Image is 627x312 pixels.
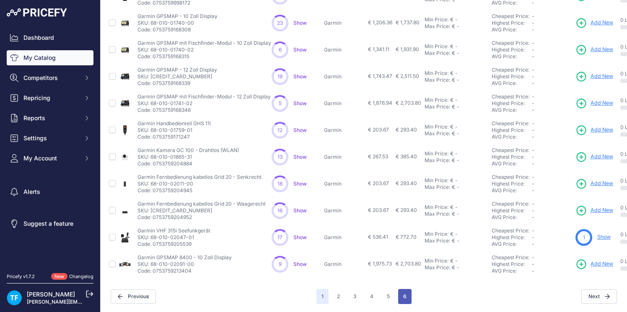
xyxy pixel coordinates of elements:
button: Go to page 5 [382,289,395,304]
div: Max Price: [425,103,450,110]
div: - [455,184,459,191]
div: Max Price: [425,184,450,191]
div: Max Price: [425,157,450,164]
span: - [532,127,534,133]
div: AVG Price: [492,134,532,140]
a: Show [293,234,307,240]
span: € 385.40 [396,153,417,160]
div: € [450,204,453,211]
p: Garmin Handbedienteil GHS 11i [137,120,211,127]
p: Garmin Kamera GC 100 - Drahtlos (WLAN) [137,147,239,154]
div: Min Price: [425,43,448,50]
div: - [453,150,458,157]
p: Garmin GPSMAP mit Fischfinder-Modul - 10 Zoll Display [137,40,271,46]
span: - [532,234,534,240]
a: Show [293,180,307,187]
p: Garmin [324,46,365,53]
div: Max Price: [425,211,450,217]
span: - [532,160,534,167]
span: 6 [279,46,282,53]
p: Garmin GPSMAP - 10 Zoll Display [137,13,218,20]
span: 1 [316,289,329,304]
span: 12 [277,127,282,134]
span: 5 [279,100,282,107]
span: 18 [277,180,282,187]
span: - [532,180,534,187]
p: SKU: 68-010-01741-02 [137,100,271,107]
div: Min Price: [425,124,448,130]
div: Highest Price: [492,154,532,160]
span: € 2,511.50 [396,73,419,79]
div: € [452,264,455,271]
div: Min Price: [425,70,448,77]
span: Add New [591,260,613,268]
p: Garmin Fernbedienung kabellos Grid 20 - Senkrecht [137,174,262,180]
span: - [532,120,534,126]
a: Add New [575,151,613,163]
span: - [532,107,534,113]
a: Show [293,207,307,214]
p: Garmin GPSMAP - 12 Zoll Display [137,67,217,73]
div: € [450,177,453,184]
span: € 293.40 [396,126,417,133]
span: - [532,241,534,247]
a: Add New [575,44,613,56]
div: € [450,150,453,157]
div: Min Price: [425,97,448,103]
p: SKU: 68-010-02047-01 [137,234,210,241]
span: - [532,13,534,19]
p: Garmin [324,20,365,26]
p: SKU: 68-010-02091-00 [137,261,232,268]
span: Show [293,154,307,160]
span: € 1,341.11 [368,46,389,52]
div: Max Price: [425,23,450,30]
span: € 2,703.80 [396,260,421,267]
div: - [455,50,459,57]
span: 19 [277,73,282,80]
p: Code: 0753759204945 [137,187,262,194]
div: AVG Price: [492,187,532,194]
span: - [532,254,534,260]
p: SKU: 68-010-01759-01 [137,127,211,134]
span: 9 [279,261,282,268]
span: Add New [591,46,613,54]
span: Competitors [23,74,78,82]
div: - [453,16,458,23]
span: € 293.40 [396,207,417,213]
p: Code: 0753759168308 [137,26,218,33]
a: Suggest a feature [7,216,93,231]
div: Min Price: [425,177,448,184]
span: Show [293,127,307,133]
span: € 772.70 [396,234,417,240]
div: Highest Price: [492,261,532,268]
span: - [532,174,534,180]
p: Garmin VHF 315i Seefunkgerät [137,227,210,234]
span: - [532,227,534,234]
button: Competitors [7,70,93,85]
span: 17 [277,234,282,241]
p: Code: 0753759168346 [137,107,271,113]
span: - [532,201,534,207]
span: € 1,743.47 [368,73,392,79]
p: Garmin [324,261,365,268]
div: - [455,23,459,30]
p: Garmin [324,73,365,80]
span: - [532,214,534,220]
div: Pricefy v1.7.2 [7,273,35,280]
a: [PERSON_NAME] [27,291,75,298]
a: Show [293,261,307,267]
p: SKU: [CREDIT_CARD_NUMBER] [137,207,266,214]
div: Highest Price: [492,46,532,53]
a: Add New [575,178,613,190]
div: Highest Price: [492,127,532,134]
div: Min Price: [425,258,448,264]
div: - [453,177,458,184]
button: Next [581,289,617,304]
button: Go to page 3 [348,289,362,304]
a: Cheapest Price: [492,120,529,126]
a: Show [293,100,307,106]
div: - [455,211,459,217]
span: € 267.53 [368,153,388,160]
